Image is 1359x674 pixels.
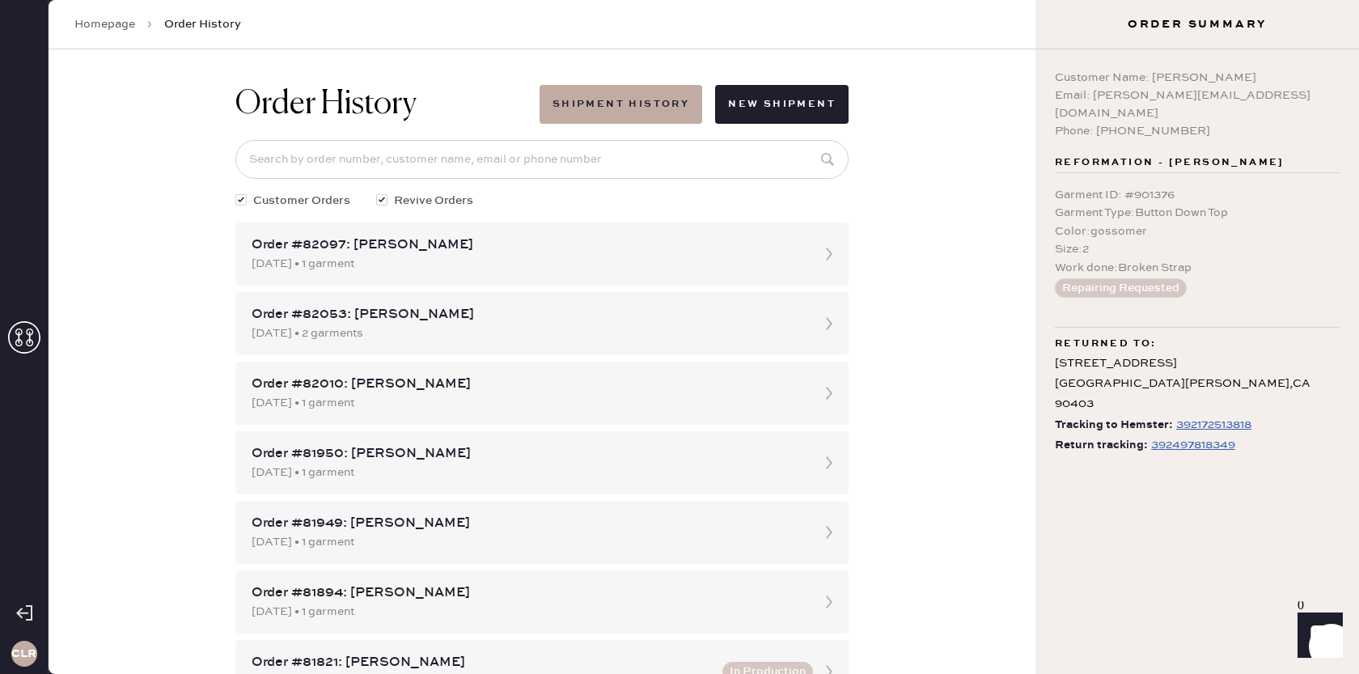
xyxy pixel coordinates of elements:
a: 392172513818 [1173,415,1251,435]
div: Phone: [PHONE_NUMBER] [1055,122,1340,140]
span: Returned to: [1055,334,1157,354]
h3: Order Summary [1035,16,1359,32]
div: Color : gossomer [1055,223,1340,240]
button: Shipment History [540,85,702,124]
div: Customer Name: [PERSON_NAME] [1055,69,1340,87]
span: Reformation - [PERSON_NAME] [1055,153,1285,172]
div: Order #81821: [PERSON_NAME] [252,653,713,672]
a: 392497818349 [1148,435,1235,456]
span: Tracking to Hemster: [1055,415,1173,435]
button: New Shipment [715,85,849,124]
div: Order #81894: [PERSON_NAME] [252,583,803,603]
div: Garment Type : Button Down Top [1055,204,1340,222]
a: Homepage [74,16,135,32]
div: [DATE] • 1 garment [252,533,803,551]
div: Order #81950: [PERSON_NAME] [252,444,803,464]
div: Garment ID : # 901376 [1055,186,1340,204]
div: Order #82010: [PERSON_NAME] [252,375,803,394]
div: [DATE] • 1 garment [252,394,803,412]
div: https://www.fedex.com/apps/fedextrack/?tracknumbers=392497818349&cntry_code=US [1151,435,1235,455]
iframe: Front Chat [1282,601,1352,671]
div: Order #82053: [PERSON_NAME] [252,305,803,324]
div: [DATE] • 1 garment [252,603,803,621]
span: Order History [164,16,241,32]
div: [STREET_ADDRESS] [GEOGRAPHIC_DATA][PERSON_NAME] , CA 90403 [1055,354,1340,415]
h3: CLR [11,648,36,659]
div: Order #81949: [PERSON_NAME] [252,514,803,533]
div: https://www.fedex.com/apps/fedextrack/?tracknumbers=392172513818&cntry_code=US [1176,415,1251,434]
h1: Order History [235,85,417,124]
div: [DATE] • 2 garments [252,324,803,342]
div: [DATE] • 1 garment [252,255,803,273]
div: Email: [PERSON_NAME][EMAIL_ADDRESS][DOMAIN_NAME] [1055,87,1340,122]
span: Return tracking: [1055,435,1148,456]
span: Revive Orders [394,192,473,210]
div: Size : 2 [1055,240,1340,258]
div: Work done : Broken Strap [1055,259,1340,277]
input: Search by order number, customer name, email or phone number [235,140,849,179]
div: [DATE] • 1 garment [252,464,803,481]
div: Order #82097: [PERSON_NAME] [252,235,803,255]
button: Repairing Requested [1055,278,1187,298]
span: Customer Orders [253,192,350,210]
